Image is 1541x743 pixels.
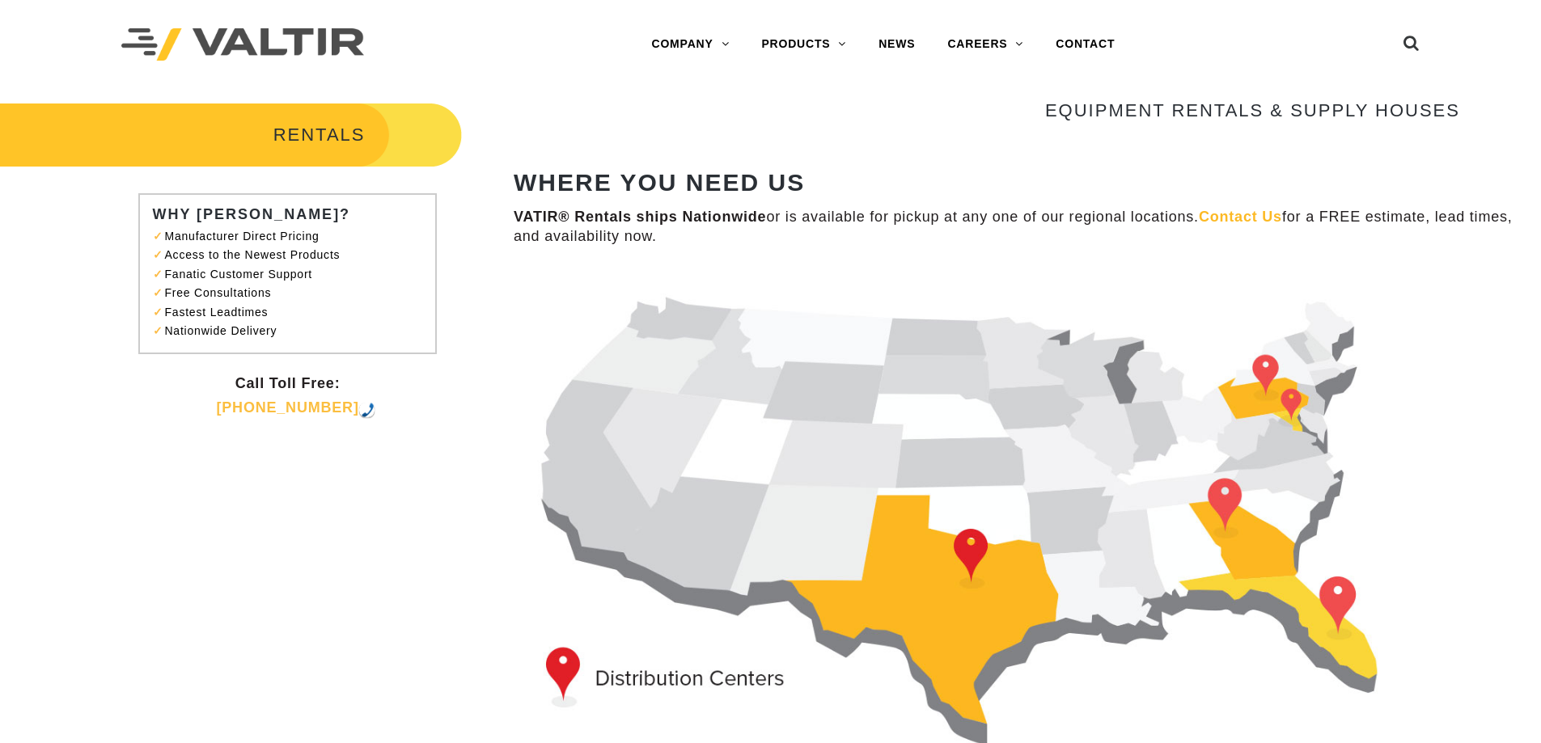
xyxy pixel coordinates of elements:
a: NEWS [862,28,931,61]
li: Free Consultations [160,284,422,302]
li: Fastest Leadtimes [160,303,422,322]
a: Contact Us [1199,209,1282,225]
a: PRODUCTS [745,28,862,61]
a: CAREERS [931,28,1039,61]
p: or is available for pickup at any one of our regional locations. for a FREE estimate, lead times,... [514,208,1517,246]
li: Fanatic Customer Support [160,265,422,284]
h3: WHY [PERSON_NAME]? [152,207,430,223]
a: COMPANY [635,28,745,61]
h3: EQUIPMENT RENTALS & SUPPLY HOUSES [514,101,1460,120]
li: Manufacturer Direct Pricing [160,227,422,246]
img: Valtir [121,28,364,61]
strong: VATIR® Rentals ships Nationwide [514,209,766,225]
strong: WHERE YOU NEED US [514,169,805,196]
li: Nationwide Delivery [160,322,422,340]
div: Call: (888) 496-3625 [359,403,375,417]
strong: Call Toll Free: [235,375,341,391]
li: Access to the Newest Products [160,246,422,264]
a: CONTACT [1039,28,1131,61]
img: hfpfyWBK5wQHBAGPgDf9c6qAYOxxMAAAAASUVORK5CYII= [362,403,375,417]
a: [PHONE_NUMBER] [216,399,358,416]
